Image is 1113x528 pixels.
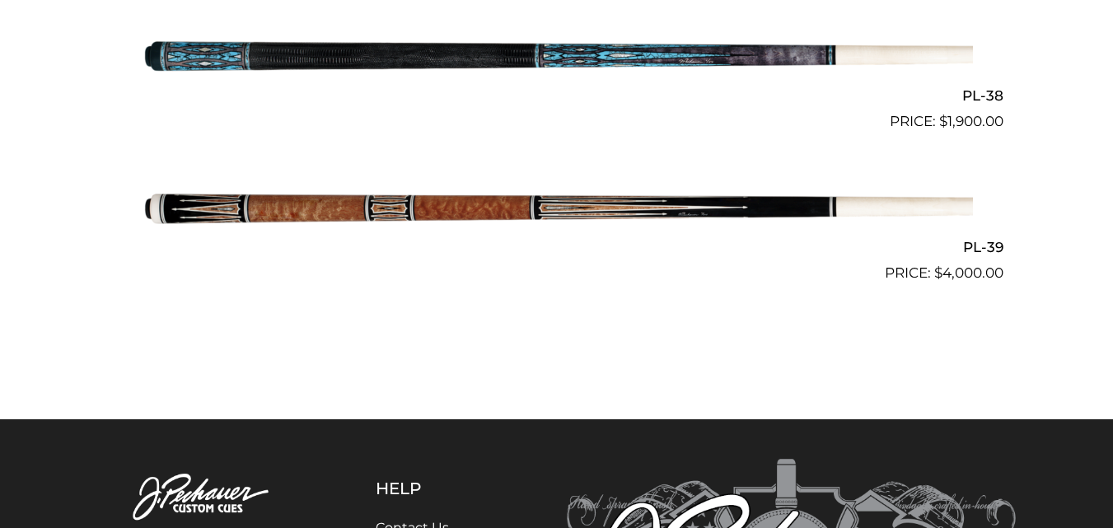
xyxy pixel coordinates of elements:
span: $ [939,113,947,129]
h2: PL-39 [110,232,1003,263]
a: PL-39 $4,000.00 [110,139,1003,284]
span: $ [934,264,942,281]
img: PL-39 [141,139,973,278]
bdi: 1,900.00 [939,113,1003,129]
h5: Help [376,479,503,498]
h2: PL-38 [110,80,1003,110]
bdi: 4,000.00 [934,264,1003,281]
